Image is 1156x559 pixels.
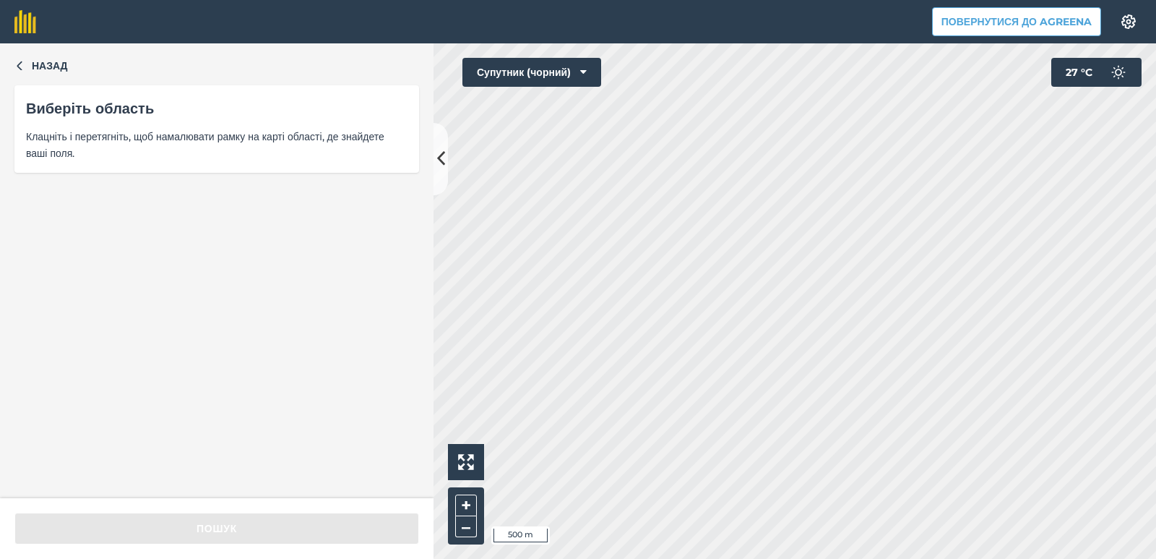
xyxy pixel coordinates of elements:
img: Значок шестерні [1120,14,1137,29]
button: + [455,495,477,516]
img: Логотип fieldmargin [14,10,36,33]
button: 27 °C [1051,58,1142,87]
font: Пошук [197,522,237,535]
button: Повернутися до Agreena [932,7,1101,36]
font: Повернутися до Agreena [941,15,1092,28]
button: Назад [14,58,68,74]
font: ° [1081,66,1085,79]
font: Клацніть і перетягніть, щоб намалювати рамку на карті області, де знайдете ваші поля. [26,130,384,159]
font: Супутник (чорний) [477,66,571,79]
font: Назад [32,59,68,72]
img: svg+xml;base64,PD94bWwgdmVyc2lvbj0iMS4wIiBlbmNvZGluZz0idXRmLTgiPz4KPCEtLSBHZW5lcmF0b3I6IEFkb2JlIE... [1104,58,1133,87]
font: Виберіть область [26,100,154,117]
font: 27 [1066,66,1078,79]
font: C [1085,66,1092,79]
button: Супутник (чорний) [462,58,601,87]
button: – [455,516,477,537]
button: Пошук [14,513,419,545]
img: Чотири стрілки, одна спрямована вгору ліворуч, одна вгору праворуч, одна внизу праворуч і остання... [458,454,474,470]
